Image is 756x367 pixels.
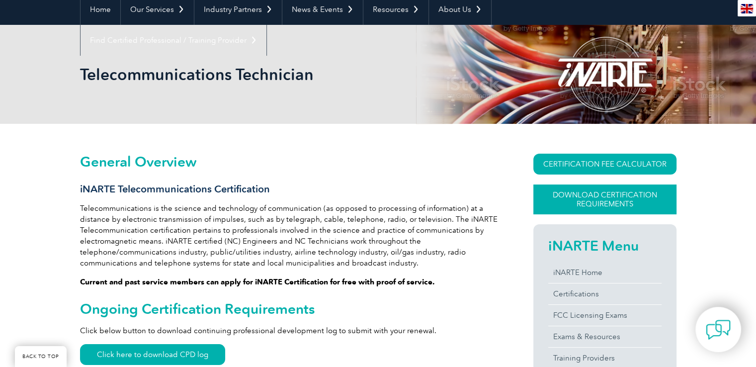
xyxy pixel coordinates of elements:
[741,4,753,13] img: en
[548,238,662,254] h2: iNARTE Menu
[15,346,67,367] a: BACK TO TOP
[80,301,498,317] h2: Ongoing Certification Requirements
[80,154,498,170] h2: General Overview
[80,344,225,365] a: Click here to download CPD log
[548,262,662,283] a: iNARTE Home
[548,326,662,347] a: Exams & Resources
[533,184,676,214] a: Download Certification Requirements
[548,305,662,326] a: FCC Licensing Exams
[706,317,731,342] img: contact-chat.png
[80,325,498,336] p: Click below button to download continuing professional development log to submit with your renewal.
[80,277,435,286] strong: Current and past service members can apply for iNARTE Certification for free with proof of service.
[80,65,462,84] h1: Telecommunications Technician
[80,203,498,269] p: Telecommunications is the science and technology of communication (as opposed to processing of in...
[533,154,676,175] a: CERTIFICATION FEE CALCULATOR
[80,183,498,195] h3: iNARTE Telecommunications Certification
[548,283,662,304] a: Certifications
[81,25,266,56] a: Find Certified Professional / Training Provider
